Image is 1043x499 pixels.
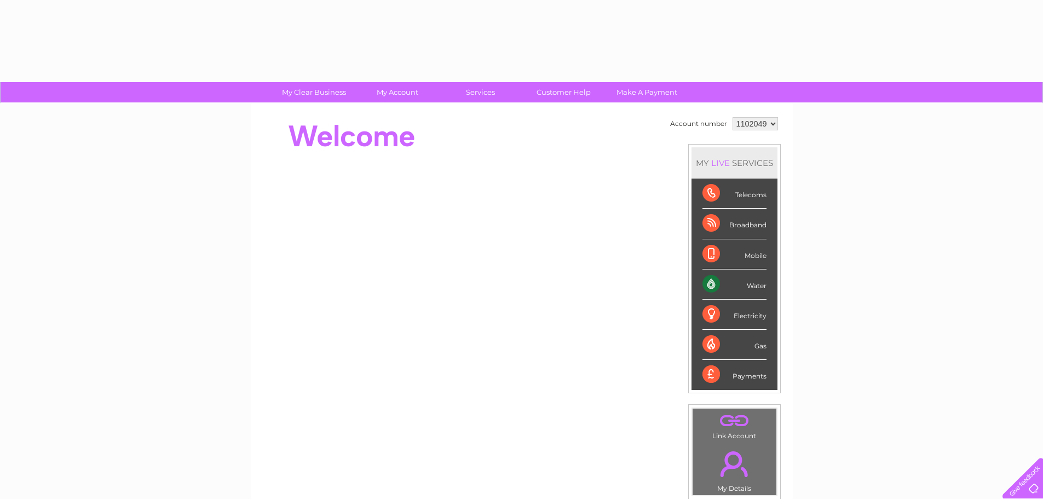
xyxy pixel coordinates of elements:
[518,82,609,102] a: Customer Help
[702,179,767,209] div: Telecoms
[702,209,767,239] div: Broadband
[695,411,774,431] a: .
[692,442,777,496] td: My Details
[352,82,442,102] a: My Account
[702,300,767,330] div: Electricity
[702,239,767,269] div: Mobile
[667,114,730,133] td: Account number
[692,408,777,443] td: Link Account
[709,158,732,168] div: LIVE
[702,360,767,389] div: Payments
[702,269,767,300] div: Water
[702,330,767,360] div: Gas
[695,445,774,483] a: .
[435,82,526,102] a: Services
[269,82,359,102] a: My Clear Business
[602,82,692,102] a: Make A Payment
[692,147,777,179] div: MY SERVICES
